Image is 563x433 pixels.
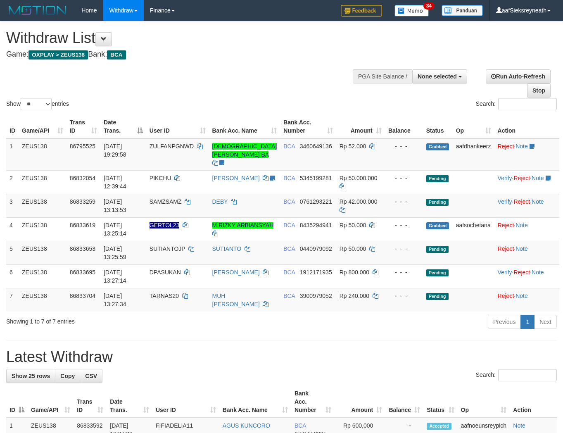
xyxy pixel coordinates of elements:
[353,69,412,83] div: PGA Site Balance /
[104,175,126,190] span: [DATE] 12:39:44
[19,241,67,264] td: ZEUS138
[80,369,102,383] a: CSV
[300,143,332,150] span: Copy 3460649136 to clipboard
[340,269,369,276] span: Rp 800.000
[388,174,420,182] div: - - -
[70,245,95,252] span: 86833653
[458,386,510,418] th: Op: activate to sort column ascending
[70,198,95,205] span: 86833259
[212,269,260,276] a: [PERSON_NAME]
[283,269,295,276] span: BCA
[488,315,521,329] a: Previous
[6,194,19,217] td: 3
[532,175,544,181] a: Note
[423,386,457,418] th: Status: activate to sort column ascending
[19,194,67,217] td: ZEUS138
[494,138,559,171] td: ·
[283,175,295,181] span: BCA
[6,98,69,110] label: Show entries
[300,175,332,181] span: Copy 5345199281 to clipboard
[150,245,185,252] span: SUTIANTOJP
[212,293,260,307] a: MUH [PERSON_NAME]
[388,221,420,229] div: - - -
[498,98,557,110] input: Search:
[6,241,19,264] td: 5
[486,69,551,83] a: Run Auto-Refresh
[514,175,530,181] a: Reject
[6,264,19,288] td: 6
[513,422,525,429] a: Note
[423,2,435,10] span: 34
[6,386,28,418] th: ID: activate to sort column descending
[388,268,420,276] div: - - -
[498,293,514,299] a: Reject
[28,386,74,418] th: Game/API: activate to sort column ascending
[212,143,277,158] a: [DEMOGRAPHIC_DATA][PERSON_NAME] BA
[426,246,449,253] span: Pending
[453,115,494,138] th: Op: activate to sort column ascending
[104,143,126,158] span: [DATE] 19:29:58
[498,369,557,381] input: Search:
[223,422,270,429] a: AGUS KUNCORO
[6,314,228,326] div: Showing 1 to 7 of 7 entries
[6,30,367,46] h1: Withdraw List
[426,222,449,229] span: Grabbed
[412,69,467,83] button: None selected
[283,245,295,252] span: BCA
[19,288,67,312] td: ZEUS138
[388,245,420,253] div: - - -
[6,115,19,138] th: ID
[150,175,171,181] span: PIKCHU
[340,143,366,150] span: Rp 52.000
[340,245,366,252] span: Rp 50.000
[427,423,451,430] span: Accepted
[19,138,67,171] td: ZEUS138
[67,115,100,138] th: Trans ID: activate to sort column ascending
[300,198,332,205] span: Copy 0761293221 to clipboard
[104,269,126,284] span: [DATE] 13:27:14
[335,386,385,418] th: Amount: activate to sort column ascending
[104,198,126,213] span: [DATE] 13:13:53
[104,222,126,237] span: [DATE] 13:25:14
[300,245,332,252] span: Copy 0440979092 to clipboard
[426,175,449,182] span: Pending
[107,386,152,418] th: Date Trans.: activate to sort column ascending
[212,198,228,205] a: DEBY
[300,293,332,299] span: Copy 3900979052 to clipboard
[514,198,530,205] a: Reject
[494,170,559,194] td: · ·
[340,222,366,228] span: Rp 50.000
[514,269,530,276] a: Reject
[150,198,182,205] span: SAMZSAMZ
[6,170,19,194] td: 2
[426,293,449,300] span: Pending
[6,288,19,312] td: 7
[19,264,67,288] td: ZEUS138
[515,143,528,150] a: Note
[340,175,378,181] span: Rp 50.000.000
[219,386,291,418] th: Bank Acc. Name: activate to sort column ascending
[291,386,335,418] th: Bank Acc. Number: activate to sort column ascending
[107,50,126,59] span: BCA
[70,222,95,228] span: 86833619
[150,222,180,228] span: Nama rekening ada tanda titik/strip, harap diedit
[70,175,95,181] span: 86832054
[385,386,423,418] th: Balance: activate to sort column ascending
[340,198,378,205] span: Rp 42.000.000
[152,386,219,418] th: User ID: activate to sort column ascending
[494,288,559,312] td: ·
[74,386,107,418] th: Trans ID: activate to sort column ascending
[29,50,88,59] span: OXPLAY > ZEUS138
[388,197,420,206] div: - - -
[394,5,429,17] img: Button%20Memo.svg
[6,349,557,365] h1: Latest Withdraw
[300,222,332,228] span: Copy 8435294941 to clipboard
[442,5,483,16] img: panduan.png
[6,4,69,17] img: MOTION_logo.png
[300,269,332,276] span: Copy 1912171935 to clipboard
[70,269,95,276] span: 86833695
[426,269,449,276] span: Pending
[21,98,52,110] select: Showentries
[498,143,514,150] a: Reject
[476,369,557,381] label: Search:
